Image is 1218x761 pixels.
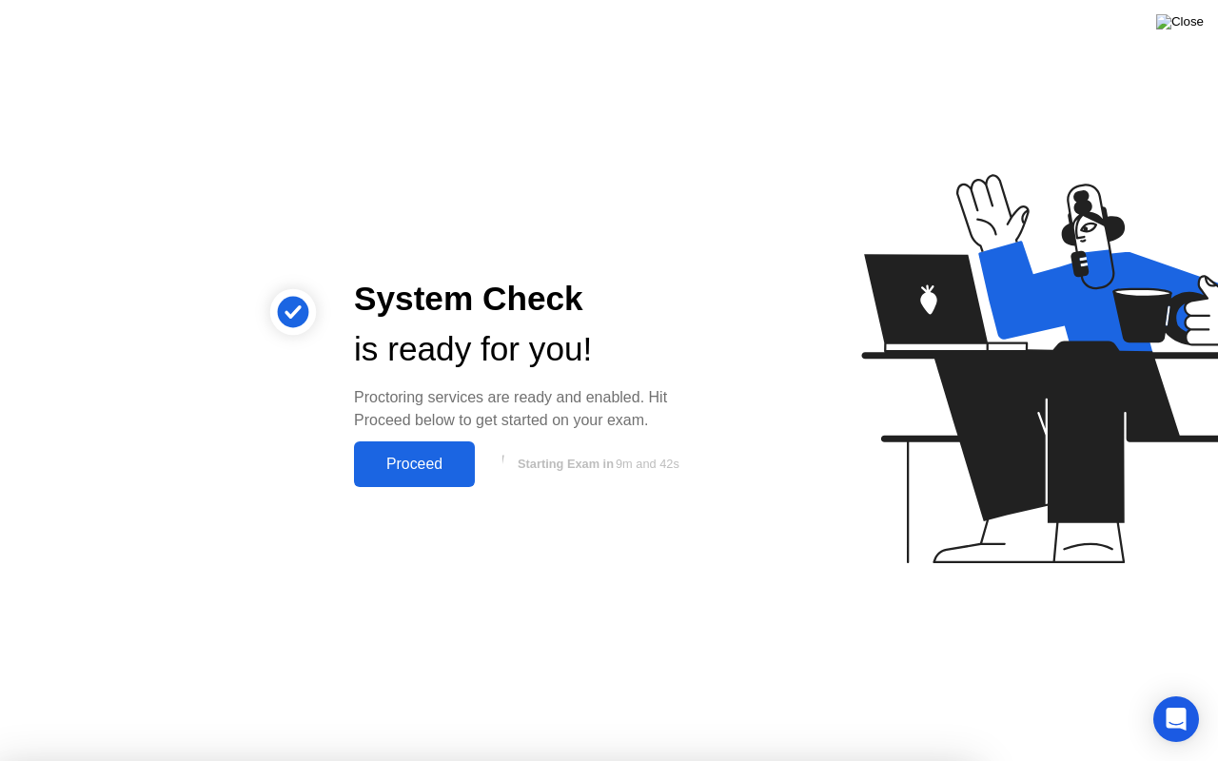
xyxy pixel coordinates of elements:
div: is ready for you! [354,324,708,375]
div: System Check [354,274,708,324]
span: 9m and 42s [616,457,679,471]
img: Close [1156,14,1204,29]
button: Starting Exam in [484,446,708,482]
div: Open Intercom Messenger [1153,696,1199,742]
div: Proceed [360,456,469,473]
div: Proctoring services are ready and enabled. Hit Proceed below to get started on your exam. [354,386,708,432]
